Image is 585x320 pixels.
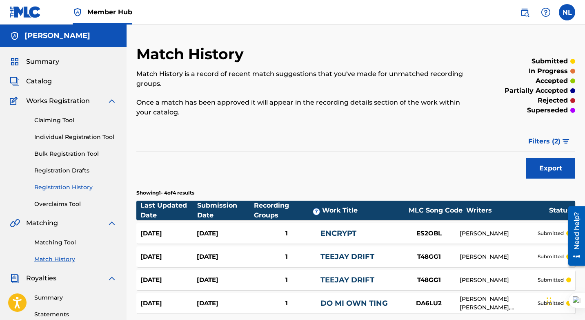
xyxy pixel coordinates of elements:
div: ES2OBL [398,229,460,238]
div: T48GG1 [398,252,460,262]
p: partially accepted [505,86,568,96]
a: Bulk Registration Tool [34,150,117,158]
div: Help [538,4,554,20]
div: Drag [547,289,552,313]
img: Summary [10,57,20,67]
h5: Nishawn Lee [24,31,90,40]
p: accepted [536,76,568,86]
div: Last Updated Date [140,201,197,220]
div: DA6LU2 [398,299,460,308]
img: help [541,7,551,17]
div: Status [549,206,571,215]
a: Overclaims Tool [34,200,117,208]
a: Matching Tool [34,238,117,247]
div: T48GG1 [398,275,460,285]
p: submitted [538,253,564,260]
div: 1 [253,229,320,238]
div: Work Title [322,206,405,215]
div: [PERSON_NAME] [460,229,538,238]
div: [PERSON_NAME] [PERSON_NAME], [PERSON_NAME], REANNO [PERSON_NAME] [460,295,538,312]
span: Summary [26,57,59,67]
img: search [520,7,529,17]
p: superseded [527,105,568,115]
div: Submission Date [197,201,254,220]
div: 1 [253,275,320,285]
span: Filters ( 2 ) [528,137,561,146]
span: Catalog [26,76,52,86]
img: Matching [10,218,20,228]
img: MLC Logo [10,6,41,18]
p: submitted [538,230,564,237]
p: Match History is a record of recent match suggestions that you've made for unmatched recording gr... [136,69,474,89]
a: Summary [34,293,117,302]
p: in progress [529,66,568,76]
img: Catalog [10,76,20,86]
img: expand [107,218,117,228]
iframe: Chat Widget [544,281,585,320]
a: TEEJAY DRIFT [320,275,374,284]
div: [DATE] [140,229,197,238]
div: [PERSON_NAME] [460,276,538,284]
div: Writers [466,206,549,215]
a: Public Search [516,4,533,20]
a: CatalogCatalog [10,76,52,86]
p: Once a match has been approved it will appear in the recording details section of the work within... [136,98,474,117]
span: ? [313,208,320,215]
div: [DATE] [140,252,197,262]
span: Member Hub [87,7,132,17]
div: Recording Groups [254,201,322,220]
div: 1 [253,252,320,262]
span: Matching [26,218,58,228]
img: Royalties [10,273,20,283]
div: MLC Song Code [405,206,466,215]
img: filter [563,139,569,144]
p: rejected [538,96,568,105]
a: TEEJAY DRIFT [320,252,374,261]
div: User Menu [559,4,575,20]
p: Showing 1 - 4 of 4 results [136,189,194,197]
img: expand [107,96,117,106]
a: ENCRYPT [320,229,356,238]
span: Works Registration [26,96,90,106]
img: expand [107,273,117,283]
a: DO MI OWN TING [320,299,388,308]
span: Royalties [26,273,56,283]
div: [DATE] [197,275,253,285]
div: [PERSON_NAME] [460,253,538,261]
a: Match History [34,255,117,264]
button: Export [526,158,575,179]
p: submitted [538,276,564,284]
img: Top Rightsholder [73,7,82,17]
iframe: Resource Center [562,203,585,269]
a: Claiming Tool [34,116,117,125]
img: Works Registration [10,96,20,106]
a: Statements [34,310,117,319]
div: [DATE] [197,252,253,262]
p: submitted [538,300,564,307]
p: submitted [532,56,568,66]
a: SummarySummary [10,57,59,67]
div: [DATE] [140,299,197,308]
a: Registration Drafts [34,166,117,175]
img: Accounts [10,31,20,41]
a: Registration History [34,183,117,192]
a: Individual Registration Tool [34,133,117,141]
div: 1 [253,299,320,308]
div: [DATE] [197,299,253,308]
h2: Match History [136,45,248,63]
button: Filters (2) [523,131,575,152]
div: [DATE] [140,275,197,285]
div: [DATE] [197,229,253,238]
